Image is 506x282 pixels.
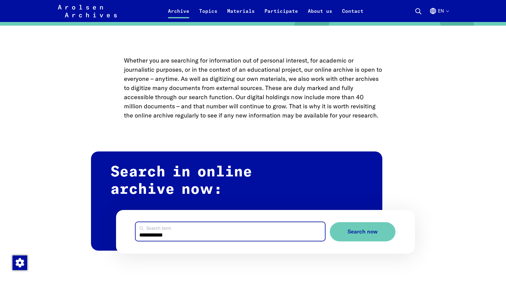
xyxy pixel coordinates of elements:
[330,222,395,241] button: Search now
[222,7,260,22] a: Materials
[303,7,337,22] a: About us
[124,56,382,120] p: Whether you are searching for information out of personal interest, for academic or journalistic ...
[13,255,27,270] img: Change consent
[163,7,194,22] a: Archive
[337,7,368,22] a: Contact
[12,255,27,270] div: Change consent
[194,7,222,22] a: Topics
[429,7,449,22] button: English, language selection
[348,229,378,235] span: Search now
[163,4,368,18] nav: Primary
[91,151,382,251] h2: Search in online archive now:
[260,7,303,22] a: Participate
